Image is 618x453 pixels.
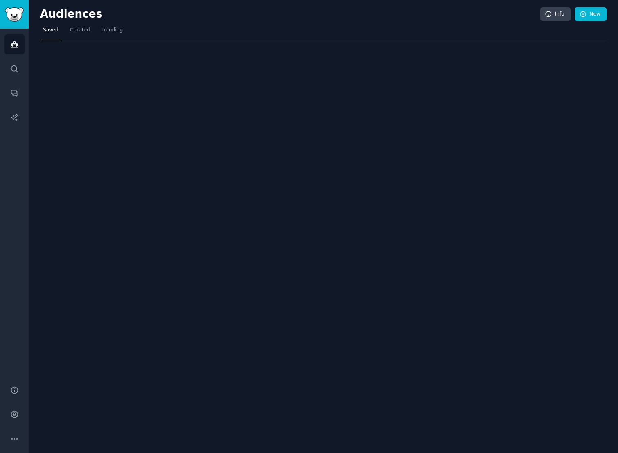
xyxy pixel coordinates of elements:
a: Saved [40,24,61,40]
a: New [575,7,607,21]
a: Curated [67,24,93,40]
h2: Audiences [40,8,540,21]
span: Curated [70,27,90,34]
span: Trending [101,27,123,34]
span: Saved [43,27,58,34]
a: Trending [99,24,126,40]
a: Info [540,7,571,21]
img: GummySearch logo [5,7,24,22]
